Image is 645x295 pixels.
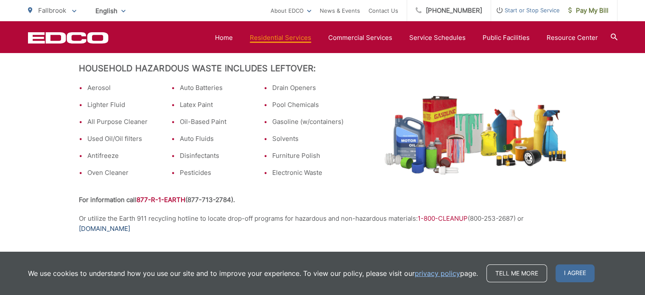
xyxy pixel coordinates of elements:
[272,100,343,110] li: Pool Chemicals
[486,264,547,282] a: Tell me more
[87,151,159,161] li: Antifreeze
[180,83,251,93] li: Auto Batteries
[89,3,132,18] span: English
[28,268,478,278] p: We use cookies to understand how you use our site and to improve your experience. To view our pol...
[180,117,251,127] li: Oil-Based Paint
[180,151,251,161] li: Disinfectants
[483,33,530,43] a: Public Facilities
[556,264,595,282] span: I agree
[137,196,185,204] span: 877-R-1-EARTH
[271,6,311,16] a: About EDCO
[328,33,392,43] a: Commercial Services
[415,268,460,278] a: privacy policy
[272,83,343,93] li: Drain Openers
[272,117,343,127] li: Gasoline (w/containers)
[384,96,567,175] img: Pile of leftover household hazardous waste
[79,196,235,204] strong: For information call (877-713-2784).
[180,134,251,144] li: Auto Fluids
[79,250,567,260] h2: Paint
[87,83,159,93] li: Aerosol
[79,214,567,234] p: Or utilize the Earth 911 recycling hotline to locate drop-off programs for hazardous and non-haza...
[87,168,159,178] li: Oven Cleaner
[418,214,468,222] span: 1-800-CLEANUP
[215,33,233,43] a: Home
[79,63,567,73] h2: Household Hazardous Waste Includes Leftover:
[28,32,109,44] a: EDCD logo. Return to the homepage.
[272,151,343,161] li: Furniture Polish
[180,100,251,110] li: Latex Paint
[79,224,130,234] a: [DOMAIN_NAME]
[272,134,343,144] li: Solvents
[87,117,159,127] li: All Purpose Cleaner
[180,168,251,178] li: Pesticides
[320,6,360,16] a: News & Events
[38,6,66,14] span: Fallbrook
[272,168,343,178] li: Electronic Waste
[547,33,598,43] a: Resource Center
[409,33,466,43] a: Service Schedules
[369,6,398,16] a: Contact Us
[87,100,159,110] li: Lighter Fluid
[568,6,609,16] span: Pay My Bill
[87,134,159,144] li: Used Oil/Oil filters
[250,33,311,43] a: Residential Services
